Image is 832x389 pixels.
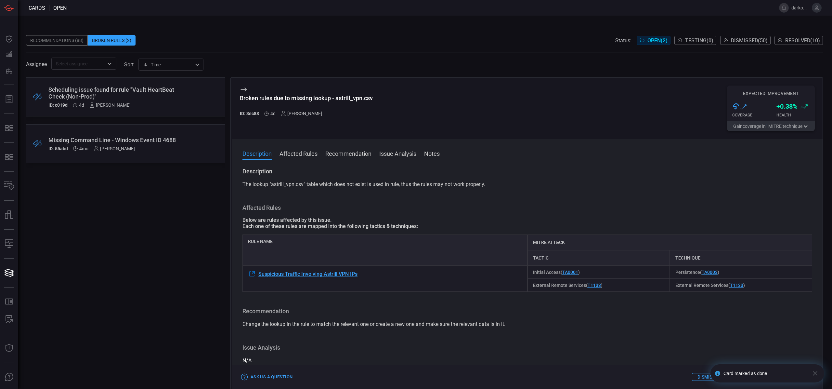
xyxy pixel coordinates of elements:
[785,37,820,44] span: Resolved ( 10 )
[1,31,17,47] button: Dashboard
[242,204,812,212] h3: Affected Rules
[727,91,815,96] h5: Expected Improvement
[1,91,17,107] button: Reports
[88,35,136,46] div: Broken Rules (2)
[94,146,135,151] div: [PERSON_NAME]
[79,146,88,151] span: Jun 10, 2025 5:47 PM
[776,113,815,117] div: Health
[1,369,17,385] button: Ask Us A Question
[720,36,771,45] button: Dismissed(50)
[124,61,134,68] label: sort
[731,37,768,44] span: Dismissed ( 50 )
[48,102,68,108] h5: ID: c019d
[53,60,104,68] input: Select assignee
[692,373,720,381] button: Dismiss
[732,113,771,117] div: Coverage
[527,250,670,266] div: Tactic
[240,95,373,101] div: Broken rules due to missing lookup - astrill_vpn.csv
[29,5,45,11] span: Cards
[702,270,718,275] a: TA0003
[1,149,17,165] button: MITRE - Detection Posture
[53,5,67,11] span: open
[791,5,809,10] span: darko.blagojevic
[637,36,670,45] button: Open(2)
[774,36,823,45] button: Resolved(10)
[143,61,193,68] div: Time
[1,294,17,310] button: Rule Catalog
[242,321,505,327] span: Change the lookup in the rule to match the relevant one or create a new one and make sure the rel...
[325,149,371,157] button: Recommendation
[776,102,798,110] h3: + 0.38 %
[242,149,272,157] button: Description
[258,271,357,277] span: Suspicious Traffic Involving Astrill VPN IPs
[242,217,812,223] div: Below are rules affected by this issue.
[242,344,812,352] h3: Issue Analysis
[242,235,527,266] div: Rule Name
[1,312,17,327] button: ALERT ANALYSIS
[89,102,131,108] div: [PERSON_NAME]
[242,223,812,229] div: Each one of these rules are mapped into the following tactics & techniques:
[1,341,17,356] button: Threat Intelligence
[242,307,812,315] h3: Recommendation
[424,149,440,157] button: Notes
[1,62,17,78] button: Preventions
[279,149,318,157] button: Affected Rules
[48,86,178,100] div: Scheduling issue found for rule "Vault HeartBeat Check (Non-Prod)"
[615,37,631,44] span: Status:
[675,270,719,275] span: Persistence ( )
[527,235,812,250] div: MITRE ATT&CK
[766,124,768,129] span: 1
[242,168,812,175] h3: Description
[48,137,178,143] div: Missing Command Line - Windows Event ID 4688
[26,35,88,46] div: Recommendations (88)
[727,121,815,131] button: Gaincoverage in1MITRE technique
[105,59,114,68] button: Open
[533,270,580,275] span: Initial Access ( )
[48,146,68,151] h5: ID: 55abd
[240,111,259,116] h5: ID: 3ec88
[1,207,17,223] button: assets
[1,47,17,62] button: Detections
[26,61,47,67] span: Assignee
[242,344,812,365] div: N/A
[240,372,294,382] button: Ask Us a Question
[588,283,601,288] a: T1133
[270,111,276,116] span: Oct 05, 2025 3:15 PM
[242,181,485,187] span: The lookup "astrill_vpn.csv" table which does not exist is used in rule, thus the rules may not w...
[1,120,17,136] button: MITRE - Exposures
[674,36,716,45] button: Testing(0)
[1,236,17,252] button: Compliance Monitoring
[562,270,578,275] a: TA0001
[281,111,322,116] div: [PERSON_NAME]
[379,149,416,157] button: Issue Analysis
[79,102,84,108] span: Oct 05, 2025 3:18 PM
[730,283,743,288] a: T1133
[675,283,745,288] span: External Remote Services ( )
[248,270,357,278] a: Suspicious Traffic Involving Astrill VPN IPs
[647,37,668,44] span: Open ( 2 )
[670,250,812,266] div: Technique
[1,178,17,194] button: Inventory
[685,37,713,44] span: Testing ( 0 )
[1,265,17,281] button: Cards
[723,371,807,376] div: Card marked as done
[533,283,603,288] span: External Remote Services ( )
